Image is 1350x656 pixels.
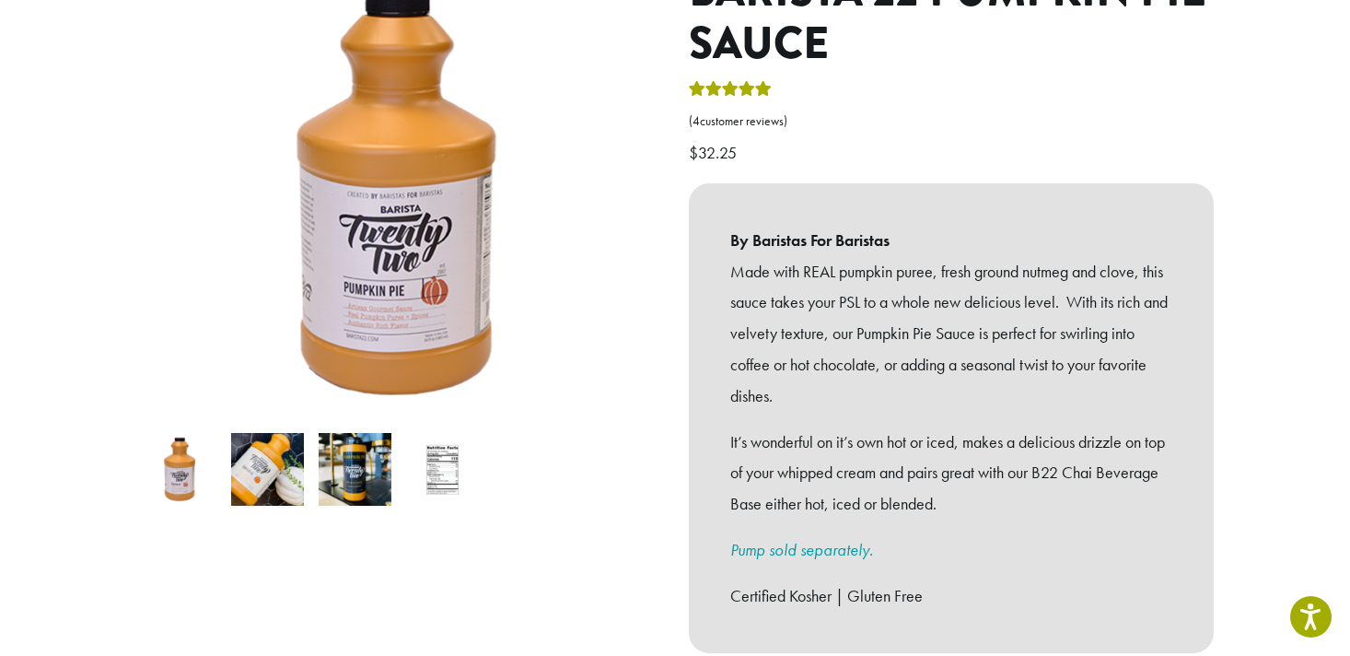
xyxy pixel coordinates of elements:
[692,113,700,129] span: 4
[689,142,698,163] span: $
[689,142,741,163] bdi: 32.25
[144,433,216,506] img: Barista 22 Pumpkin Pie Sauce
[730,256,1172,412] p: Made with REAL pumpkin puree, fresh ground nutmeg and clove, this sauce takes your PSL to a whole...
[689,112,1214,131] a: (4customer reviews)
[689,78,772,106] div: Rated 5.00 out of 5
[406,433,479,506] img: Barista 22 Pumpkin Pie Sauce - Image 4
[231,433,304,506] img: Barista 22 Pumpkin Pie Sauce - Image 2
[730,580,1172,612] p: Certified Kosher | Gluten Free
[319,433,391,506] img: Barista 22 Pumpkin Pie Sauce - Image 3
[730,225,1172,256] b: By Baristas For Baristas
[730,539,873,560] a: Pump sold separately.
[730,427,1172,520] p: It’s wonderful on it’s own hot or iced, makes a delicious drizzle on top of your whipped cream an...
